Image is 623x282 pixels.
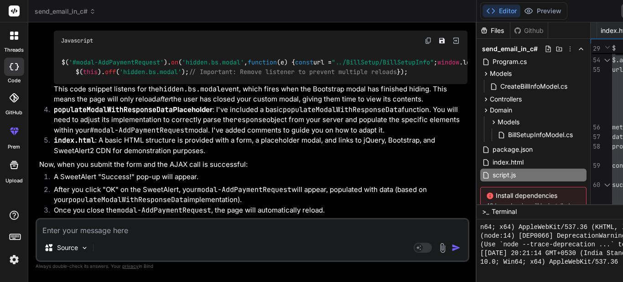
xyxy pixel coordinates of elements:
p: Always double-check its answers. Your in Bind [36,262,469,271]
span: Domain [490,106,512,115]
li: : I've included a basic function. You will need to adjust its implementation to correctly parse t... [47,105,467,136]
li: Once you close the , the page will automatically reload. [47,205,467,218]
img: Pick Models [81,244,88,252]
em: after [156,95,171,103]
span: off [105,68,116,76]
div: 59 [591,161,600,170]
label: Upload [5,177,23,185]
code: hidden.bs.modal [159,85,221,94]
span: send_email_in_c# [35,7,96,16]
div: Click to collapse the range. [601,180,613,190]
div: 54 [591,55,600,65]
p: Source [57,243,78,252]
span: this [83,68,98,76]
li: After you click "OK" on the SweetAlert, your will appear, populated with data (based on your impl... [47,185,467,205]
code: index.html [54,136,95,145]
div: Files [477,26,510,35]
li: : A basic HTML structure is provided with a form, a placeholder modal, and links to jQuery, Boots... [47,135,467,156]
span: Terminal [492,207,517,216]
div: 60 [591,180,600,190]
div: Github [510,26,548,35]
span: . [616,56,619,64]
label: prem [8,143,20,151]
span: send_email_in_c# [482,44,538,53]
code: populateModalWithResponseData [283,105,402,114]
code: modal-AddPaymentRequest [117,206,211,215]
img: settings [6,252,22,267]
img: copy [425,37,432,44]
span: "../BillSetup/BillSetupInfo" [332,59,434,67]
img: attachment [437,243,448,253]
span: '#modal-AddPaymentRequest' [69,59,164,67]
div: 56 [591,122,600,132]
span: Javascript [61,37,93,44]
button: Editor [483,5,520,17]
span: >_ [482,207,489,216]
button: Preview [520,5,565,17]
span: 48 dependencies will be installed [486,202,581,209]
span: 'hidden.bs.modal' [182,59,244,67]
span: $ [612,56,616,64]
img: icon [452,243,461,252]
span: e [280,59,284,67]
button: Save file [436,34,448,47]
span: BillSetupInfoModel.cs [507,129,574,140]
span: Models [498,117,519,127]
div: 58 [591,142,600,151]
li: : Instead of an immediate reload, I've added an event listener: This code snippet listens for the... [47,20,467,104]
strong: Placeholder [54,105,213,114]
div: Click to collapse the range. [601,55,613,65]
div: 57 [591,132,600,142]
code: modal-AddPaymentRequest [197,185,291,194]
span: Models [490,69,512,78]
span: index.html [492,157,524,168]
span: Program.cs [492,56,528,67]
span: 29 [591,44,600,53]
code: populateModalWithResponseData [68,195,187,204]
code: #modal-AddPaymentRequest [90,126,188,135]
div: 55 [591,65,600,74]
img: Open in Browser [452,37,460,45]
span: $ [612,44,616,52]
span: Controllers [490,95,522,104]
span: on [171,59,178,67]
code: $( ). ( , ( ) { url = ; . . = url; $( ). ( ); }); [61,58,532,76]
span: location [463,59,492,67]
label: threads [4,46,24,54]
li: A SweetAlert "Success!" pop-up will appear. [47,172,467,185]
span: function [248,59,277,67]
span: Install dependencies [486,191,581,200]
span: window [437,59,459,67]
span: script.js [492,170,517,181]
span: url [612,65,623,74]
span: privacy [122,263,139,269]
span: CreateBillInfoModel.cs [499,81,568,92]
code: response [234,115,266,124]
label: code [8,77,21,85]
code: populateModalWithResponseData [54,105,173,114]
span: // Important: Remove listener to prevent multiple reloads [189,68,397,76]
span: 'hidden.bs.modal' [119,68,182,76]
span: const [295,59,313,67]
p: Now, when you submit the form and the AJAX call is successful: [39,160,467,170]
label: GitHub [5,109,22,117]
span: package.json [492,144,534,155]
